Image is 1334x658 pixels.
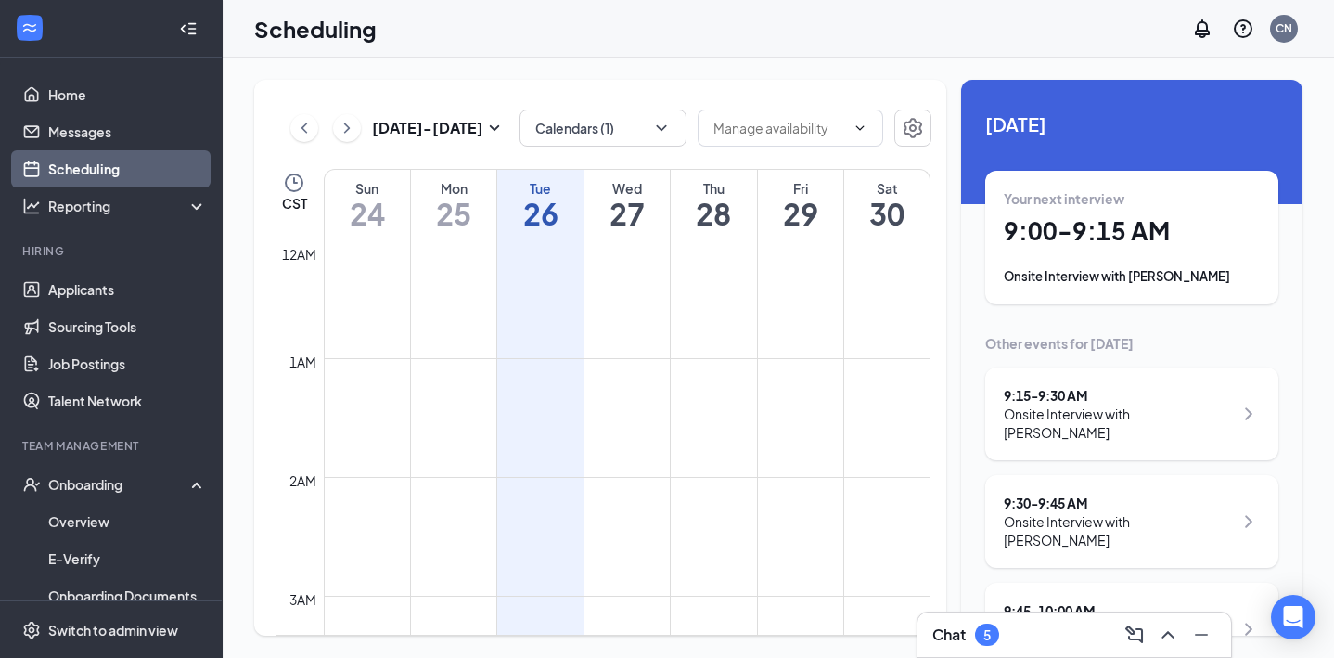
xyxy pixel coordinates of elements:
[985,334,1278,353] div: Other events for [DATE]
[286,471,320,491] div: 2am
[844,198,930,229] h1: 30
[1238,510,1260,533] svg: ChevronRight
[1004,405,1233,442] div: Onsite Interview with [PERSON_NAME]
[1004,386,1233,405] div: 9:15 - 9:30 AM
[1120,620,1149,650] button: ComposeMessage
[1276,20,1292,36] div: CN
[497,179,583,198] div: Tue
[1191,18,1213,40] svg: Notifications
[758,170,843,239] a: August 29, 2025
[48,197,208,215] div: Reporting
[584,198,670,229] h1: 27
[671,170,756,239] a: August 28, 2025
[758,198,843,229] h1: 29
[48,345,207,382] a: Job Postings
[1157,624,1179,646] svg: ChevronUp
[325,170,410,239] a: August 24, 2025
[333,114,361,142] button: ChevronRight
[48,308,207,345] a: Sourcing Tools
[1004,189,1260,208] div: Your next interview
[844,179,930,198] div: Sat
[1153,620,1183,650] button: ChevronUp
[1238,618,1260,640] svg: ChevronRight
[1004,512,1233,549] div: Onsite Interview with [PERSON_NAME]
[411,179,496,198] div: Mon
[295,117,314,139] svg: ChevronLeft
[325,179,410,198] div: Sun
[282,194,307,213] span: CST
[22,243,203,259] div: Hiring
[411,170,496,239] a: August 25, 2025
[283,172,305,194] svg: Clock
[932,625,966,645] h3: Chat
[22,438,203,454] div: Team Management
[844,170,930,239] a: August 30, 2025
[286,352,320,372] div: 1am
[48,150,207,187] a: Scheduling
[1004,215,1260,247] h1: 9:00 - 9:15 AM
[758,179,843,198] div: Fri
[286,589,320,610] div: 3am
[22,621,41,639] svg: Settings
[48,475,191,494] div: Onboarding
[20,19,39,37] svg: WorkstreamLogo
[671,198,756,229] h1: 28
[48,577,207,614] a: Onboarding Documents
[48,76,207,113] a: Home
[22,475,41,494] svg: UserCheck
[713,118,845,138] input: Manage availability
[483,117,506,139] svg: SmallChevronDown
[1186,620,1216,650] button: Minimize
[497,170,583,239] a: August 26, 2025
[985,110,1278,138] span: [DATE]
[338,117,356,139] svg: ChevronRight
[671,179,756,198] div: Thu
[48,540,207,577] a: E-Verify
[325,198,410,229] h1: 24
[411,198,496,229] h1: 25
[894,110,931,147] button: Settings
[48,382,207,419] a: Talent Network
[497,198,583,229] h1: 26
[278,244,320,264] div: 12am
[983,627,991,643] div: 5
[372,118,483,138] h3: [DATE] - [DATE]
[1004,494,1233,512] div: 9:30 - 9:45 AM
[254,13,377,45] h1: Scheduling
[1238,403,1260,425] svg: ChevronRight
[1004,601,1233,620] div: 9:45 - 10:00 AM
[1271,595,1315,639] div: Open Intercom Messenger
[48,271,207,308] a: Applicants
[652,119,671,137] svg: ChevronDown
[22,197,41,215] svg: Analysis
[853,121,867,135] svg: ChevronDown
[1190,624,1212,646] svg: Minimize
[584,179,670,198] div: Wed
[1123,624,1146,646] svg: ComposeMessage
[179,19,198,38] svg: Collapse
[48,113,207,150] a: Messages
[48,621,178,639] div: Switch to admin view
[519,110,686,147] button: Calendars (1)ChevronDown
[1232,18,1254,40] svg: QuestionInfo
[1004,267,1260,286] div: Onsite Interview with [PERSON_NAME]
[290,114,318,142] button: ChevronLeft
[902,117,924,139] svg: Settings
[584,170,670,239] a: August 27, 2025
[48,503,207,540] a: Overview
